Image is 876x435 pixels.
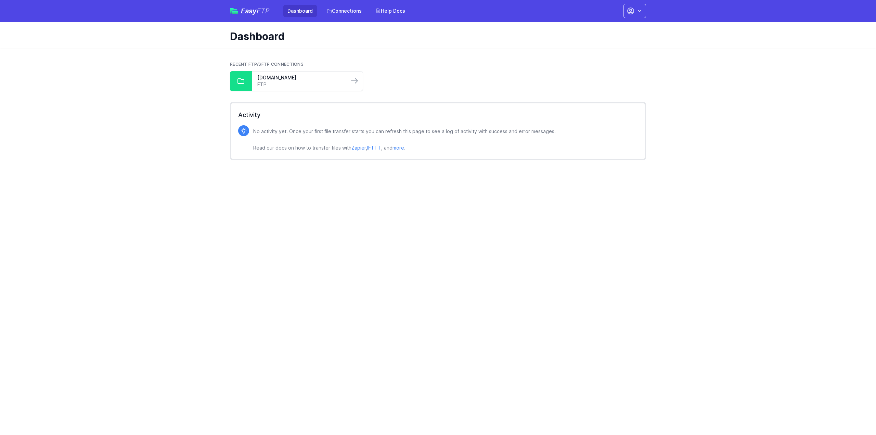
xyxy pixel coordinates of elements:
a: Connections [322,5,366,17]
a: Help Docs [371,5,409,17]
a: EasyFTP [230,8,270,14]
a: IFTTT [367,145,381,151]
a: FTP [257,81,344,88]
h2: Recent FTP/SFTP Connections [230,62,646,67]
a: more [392,145,404,151]
span: FTP [257,7,270,15]
a: Dashboard [283,5,317,17]
h2: Activity [238,110,638,120]
a: [DOMAIN_NAME] [257,74,344,81]
a: Zapier [351,145,366,151]
img: easyftp_logo.png [230,8,238,14]
h1: Dashboard [230,30,641,42]
span: Easy [241,8,270,14]
p: No activity yet. Once your first file transfer starts you can refresh this page to see a log of a... [253,127,556,152]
